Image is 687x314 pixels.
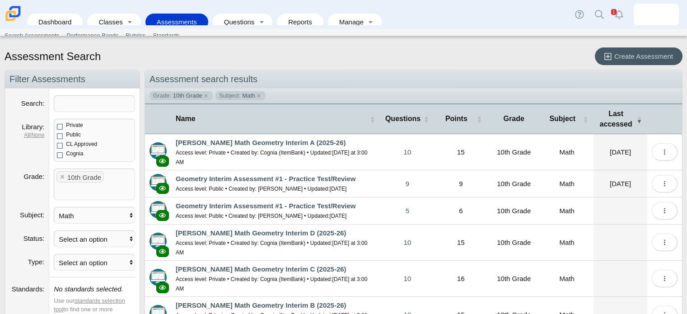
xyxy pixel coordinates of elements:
label: Type [28,258,45,266]
img: julie.guenther.0zAwHu [649,7,664,22]
small: Access level: Private • Created by: Cognia (ItemBank) • Updated: [176,150,367,165]
label: Subject [20,211,44,219]
time: Oct 10, 2021 at 1:23 PM [330,213,347,219]
span: Create Assessment [614,52,673,60]
time: Sep 16, 2025 at 3:00 AM [176,150,367,165]
img: Carmen School of Science & Technology [4,4,23,23]
time: Sep 16, 2025 at 3:00 AM [176,276,367,292]
time: Oct 7, 2021 at 2:16 PM [330,186,347,192]
h2: Assessment search results [145,70,682,89]
span: Name : Activate to sort [370,104,375,134]
td: 10th Grade [487,170,540,197]
td: 10th Grade [487,197,540,225]
small: Access level: Private • Created by: Cognia (ItemBank) • Updated: [176,276,367,292]
a: All [24,132,30,138]
a: Reports [281,14,319,30]
img: type-advanced.svg [150,233,167,250]
span: Grade [504,115,524,122]
dfn: | [9,131,44,139]
span: Questions [385,115,421,122]
a: 10 [381,225,435,260]
td: 10th Grade [487,261,540,297]
a: Toggle expanded [365,14,377,30]
tags: ​ [54,169,135,200]
button: More options [652,270,678,287]
label: Library [22,123,44,131]
td: 15 [434,134,487,170]
span: Subject: [219,92,240,100]
a: [PERSON_NAME] Math Geometry Interim D (2025-26) [176,229,346,237]
td: 15 [434,225,487,261]
tag: 10th Grade [56,171,104,183]
a: Toggle expanded [124,14,136,30]
img: type-advanced.svg [150,142,167,159]
button: More options [652,143,678,161]
a: [PERSON_NAME] Math Geometry Interim A (2025-26) [176,139,346,146]
img: type-advanced.svg [150,269,167,286]
span: Last accessed : Activate to remove sorting [636,104,642,134]
a: 10 [381,134,435,170]
time: Aug 18, 2025 at 7:06 PM [610,180,631,187]
a: Dashboard [32,14,78,30]
span: Subject [549,115,575,122]
a: Standards [149,29,183,42]
time: Aug 18, 2025 at 7:12 PM [610,148,631,156]
span: Questions : Activate to sort [423,104,429,134]
button: More options [652,175,678,192]
a: Geometry Interim Assessment #1 - Practice Test/Review [176,175,356,183]
small: Access level: Public • Created by: [PERSON_NAME] • Updated: [176,213,346,219]
span: Cognia [66,150,83,157]
span: Points : Activate to sort [477,104,482,134]
td: Math [540,170,594,197]
a: Subject: Math [215,91,266,100]
td: 6 [434,197,487,225]
a: Manage [332,14,365,30]
a: Carmen School of Science & Technology [4,17,23,24]
td: Math [540,225,594,261]
label: Search [21,99,45,107]
a: [PERSON_NAME] Math Geometry Interim C (2025-26) [176,265,346,273]
td: 10th Grade [487,134,540,170]
td: 9 [434,170,487,197]
h2: Filter Assessments [5,70,140,89]
span: Grade: [153,92,171,100]
td: Math [540,134,594,170]
a: Create Assessment [595,47,682,65]
a: Search Assessments [1,29,63,42]
a: Geometry Interim Assessment #1 - Practice Test/Review [176,202,356,210]
a: None [32,132,45,138]
a: Performance Bands [63,29,122,42]
button: More options [652,234,678,251]
a: Grade: 10th Grade [150,91,213,100]
h1: Assessment Search [5,49,101,64]
label: Standards [12,285,45,293]
span: Points [445,115,467,122]
a: 10 [381,261,435,296]
i: No standards selected. [54,285,123,293]
img: type-advanced.svg [150,201,167,218]
a: Alerts [609,5,629,24]
span: Private [66,122,83,128]
span: Math [242,92,255,100]
td: Math [540,261,594,297]
a: [PERSON_NAME] Math Geometry Interim B (2025-26) [176,301,346,309]
label: Grade [23,173,44,180]
small: Access level: Private • Created by: Cognia (ItemBank) • Updated: [176,240,367,256]
label: Status [23,234,45,242]
a: Classes [92,14,123,30]
td: 16 [434,261,487,297]
small: Access level: Public • Created by: [PERSON_NAME] • Updated: [176,186,346,192]
img: type-advanced.svg [150,174,167,191]
a: Questions [217,14,255,30]
a: julie.guenther.0zAwHu [634,4,679,25]
a: Assessments [150,14,204,30]
a: standards selection tool [54,297,125,313]
span: Name [176,115,196,122]
a: 9 [381,170,435,197]
td: 10th Grade [487,225,540,261]
time: Sep 16, 2025 at 3:00 AM [176,240,367,256]
a: 5 [381,197,435,224]
a: Toggle expanded [255,14,268,30]
span: Last accessed [600,110,632,127]
button: More options [652,202,678,220]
